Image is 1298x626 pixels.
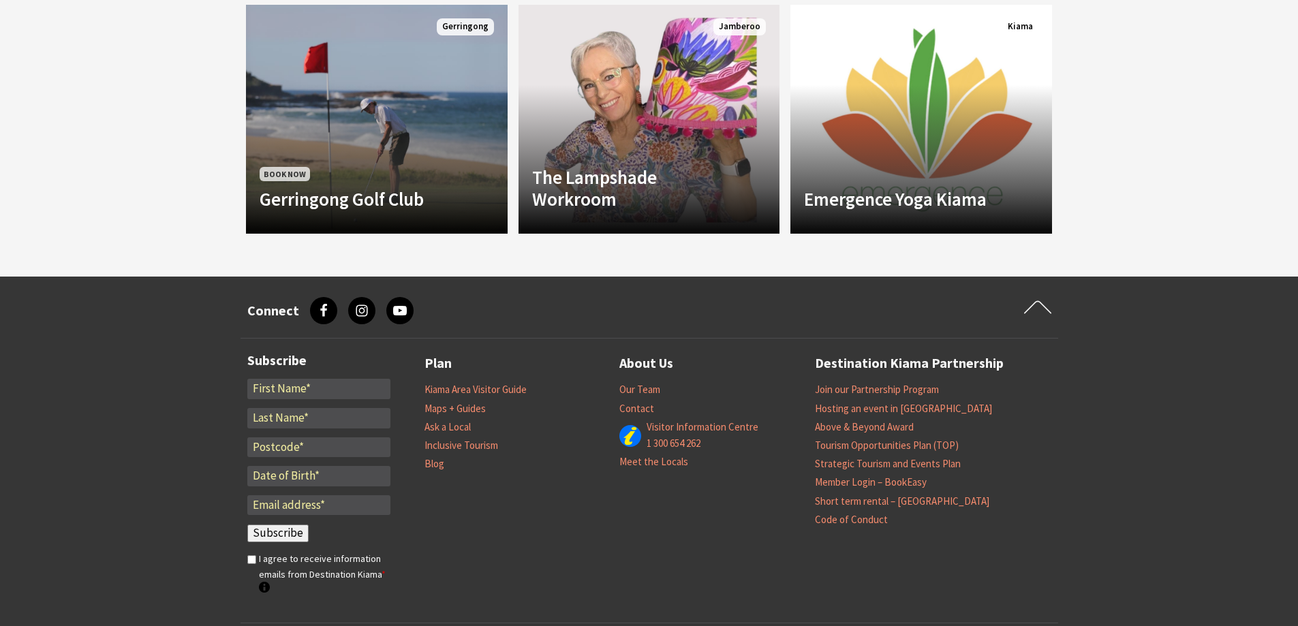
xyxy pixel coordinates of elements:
h3: Connect [247,302,299,319]
span: Kiama [1002,18,1038,35]
span: Jamberoo [713,18,766,35]
a: Above & Beyond Award [815,420,914,434]
label: I agree to receive information emails from Destination Kiama [259,551,390,597]
a: Book Now Gerringong Golf Club Gerringong [246,5,508,234]
a: Plan [424,352,452,375]
a: 1 300 654 262 [647,437,700,450]
a: Meet the Locals [619,455,688,469]
a: Tourism Opportunities Plan (TOP) [815,439,959,452]
a: Ask a Local [424,420,471,434]
input: Last Name* [247,408,390,428]
span: Gerringong [437,18,494,35]
a: Inclusive Tourism [424,439,498,452]
a: Short term rental – [GEOGRAPHIC_DATA] Code of Conduct [815,495,989,527]
a: Maps + Guides [424,402,486,416]
input: Date of Birth* [247,466,390,486]
input: Postcode* [247,437,390,458]
h3: Subscribe [247,352,390,369]
h4: Emergence Yoga Kiama [804,188,999,210]
a: Another Image Used The Lampshade Workroom Jamberoo [519,5,780,234]
a: Our Team [619,383,660,396]
a: Strategic Tourism and Events Plan [815,457,961,471]
input: First Name* [247,379,390,399]
input: Email address* [247,495,390,516]
a: Blog [424,457,444,471]
a: Another Image Used Emergence Yoga Kiama Kiama [790,5,1052,234]
a: Kiama Area Visitor Guide [424,383,527,396]
a: Member Login – BookEasy [815,475,927,489]
a: Visitor Information Centre [647,420,758,434]
span: Book Now [260,167,310,181]
h4: Gerringong Golf Club [260,188,454,210]
a: Contact [619,402,654,416]
h4: The Lampshade Workroom [532,166,727,210]
a: About Us [619,352,673,375]
a: Destination Kiama Partnership [815,352,1004,375]
a: Join our Partnership Program [815,383,939,396]
input: Subscribe [247,525,309,542]
a: Hosting an event in [GEOGRAPHIC_DATA] [815,402,992,416]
